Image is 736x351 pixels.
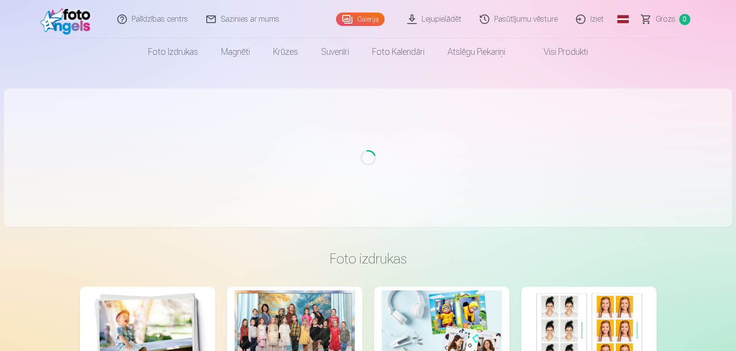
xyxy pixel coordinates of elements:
a: Foto izdrukas [137,38,210,65]
a: Atslēgu piekariņi [436,38,517,65]
a: Suvenīri [310,38,361,65]
img: /fa1 [40,4,96,35]
a: Galerija [336,13,385,26]
a: Foto kalendāri [361,38,436,65]
h3: Foto izdrukas [87,250,649,267]
a: Krūzes [262,38,310,65]
a: Magnēti [210,38,262,65]
a: Visi produkti [517,38,599,65]
span: 0 [679,14,690,25]
span: Grozs [656,13,675,25]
